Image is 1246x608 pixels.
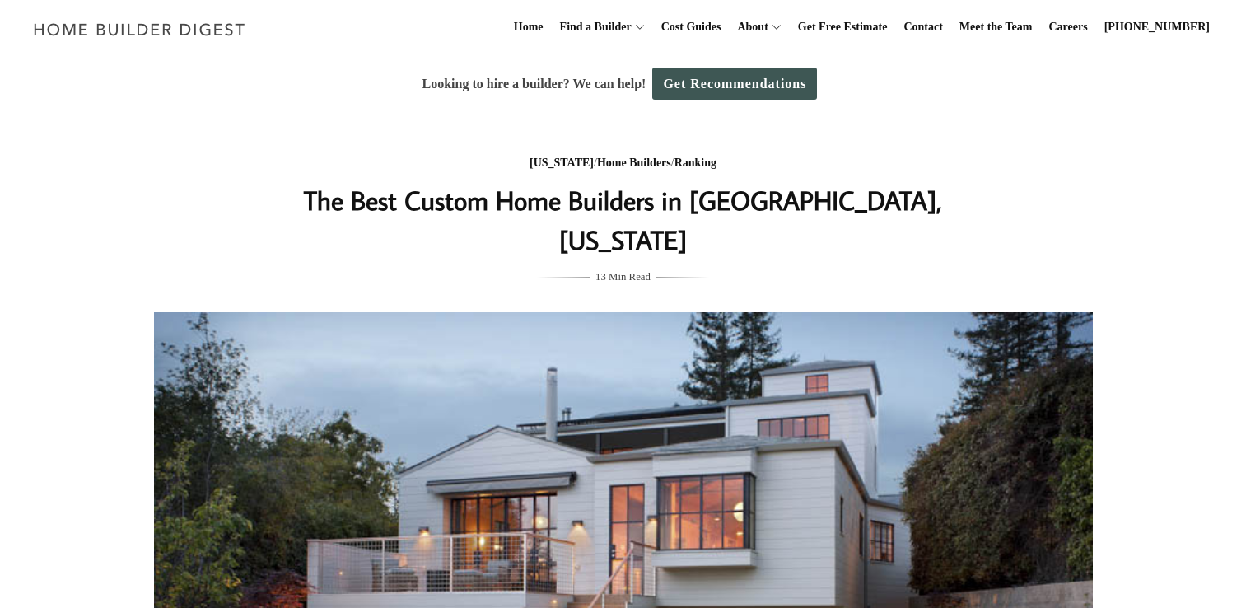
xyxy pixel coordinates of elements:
[530,157,594,169] a: [US_STATE]
[791,1,894,54] a: Get Free Estimate
[295,153,952,174] div: / /
[595,268,651,286] span: 13 Min Read
[507,1,550,54] a: Home
[597,157,671,169] a: Home Builders
[897,1,949,54] a: Contact
[655,1,728,54] a: Cost Guides
[730,1,768,54] a: About
[953,1,1039,54] a: Meet the Team
[553,1,632,54] a: Find a Builder
[295,180,952,260] h1: The Best Custom Home Builders in [GEOGRAPHIC_DATA], [US_STATE]
[1043,1,1094,54] a: Careers
[674,157,716,169] a: Ranking
[26,13,253,45] img: Home Builder Digest
[652,68,817,100] a: Get Recommendations
[1098,1,1216,54] a: [PHONE_NUMBER]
